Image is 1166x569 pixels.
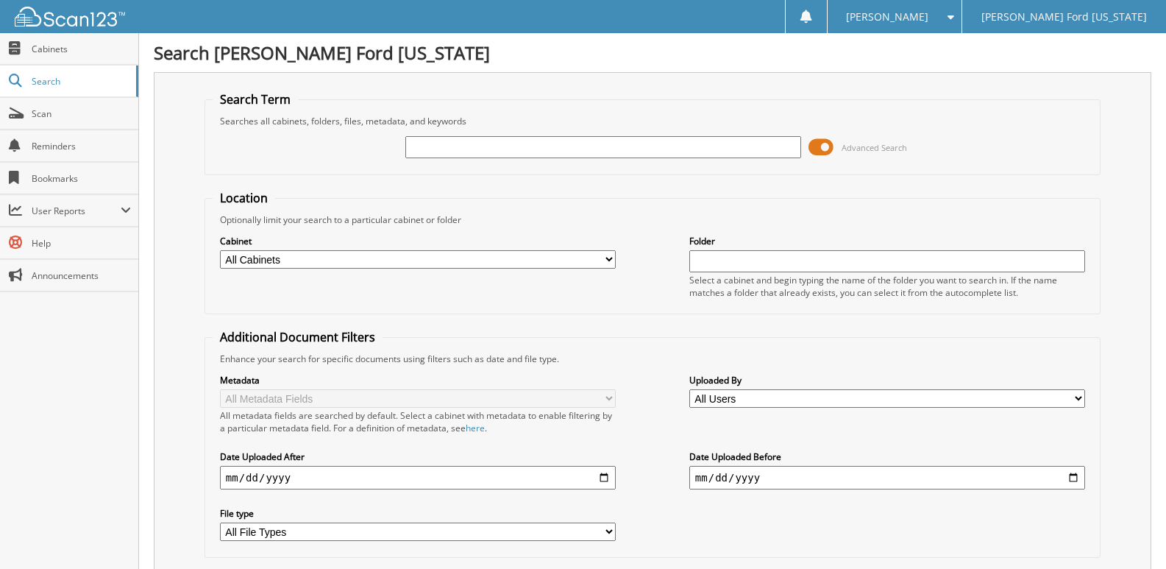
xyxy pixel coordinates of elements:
[220,466,616,490] input: start
[213,353,1092,365] div: Enhance your search for specific documents using filters such as date and file type.
[213,91,298,107] legend: Search Term
[220,409,616,434] div: All metadata fields are searched by default. Select a cabinet with metadata to enable filtering b...
[32,172,131,185] span: Bookmarks
[15,7,125,26] img: scan123-logo-white.svg
[32,107,131,120] span: Scan
[220,235,616,247] label: Cabinet
[213,329,383,345] legend: Additional Document Filters
[689,450,1085,463] label: Date Uploaded Before
[689,374,1085,386] label: Uploaded By
[220,374,616,386] label: Metadata
[846,13,928,21] span: [PERSON_NAME]
[689,466,1085,490] input: end
[842,142,907,153] span: Advanced Search
[1092,498,1166,569] iframe: Chat Widget
[32,269,131,282] span: Announcements
[689,274,1085,299] div: Select a cabinet and begin typing the name of the folder you want to search in. If the name match...
[220,507,616,520] label: File type
[154,40,1151,65] h1: Search [PERSON_NAME] Ford [US_STATE]
[32,205,121,217] span: User Reports
[213,115,1092,127] div: Searches all cabinets, folders, files, metadata, and keywords
[32,43,131,55] span: Cabinets
[220,450,616,463] label: Date Uploaded After
[32,140,131,152] span: Reminders
[32,237,131,250] span: Help
[32,75,129,88] span: Search
[466,422,485,434] a: here
[689,235,1085,247] label: Folder
[213,213,1092,226] div: Optionally limit your search to a particular cabinet or folder
[213,190,275,206] legend: Location
[981,13,1147,21] span: [PERSON_NAME] Ford [US_STATE]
